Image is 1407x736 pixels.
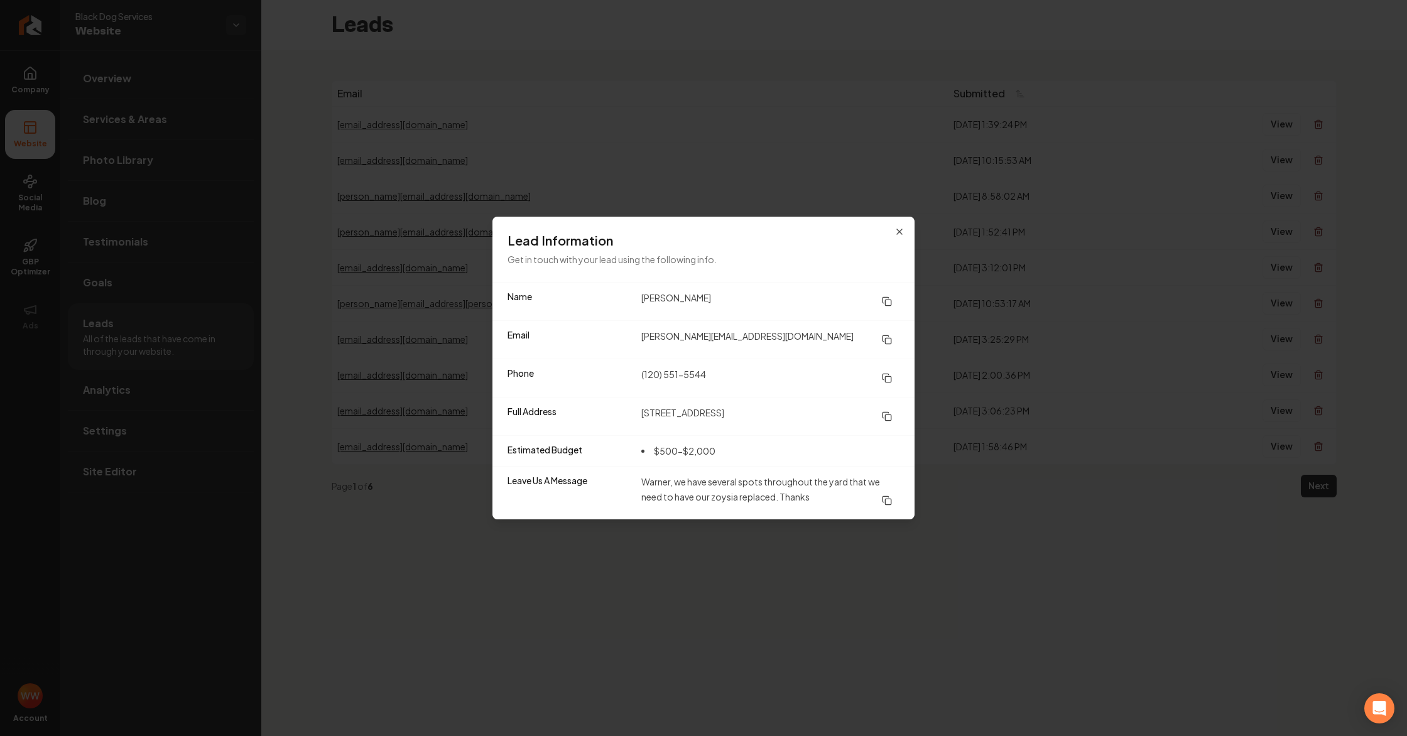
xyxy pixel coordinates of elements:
dd: [PERSON_NAME] [641,290,899,313]
dd: (120) 551-5544 [641,367,899,389]
dt: Name [508,290,631,313]
dd: [PERSON_NAME][EMAIL_ADDRESS][DOMAIN_NAME] [641,328,899,351]
dt: Full Address [508,405,631,428]
dt: Leave Us A Message [508,474,631,512]
dd: Warner, we have several spots throughout the yard that we need to have our zoysia replaced. Thanks [641,474,899,512]
dt: Phone [508,367,631,389]
h3: Lead Information [508,232,899,249]
li: $500-$2,000 [641,443,715,458]
dt: Email [508,328,631,351]
p: Get in touch with your lead using the following info. [508,252,899,267]
dd: [STREET_ADDRESS] [641,405,899,428]
dt: Estimated Budget [508,443,631,458]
